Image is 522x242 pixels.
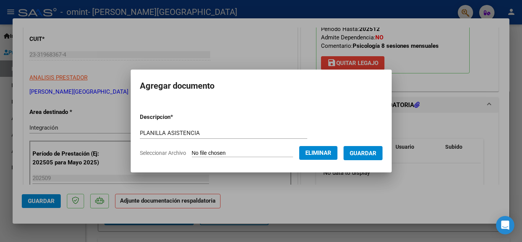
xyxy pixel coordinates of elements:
div: Open Intercom Messenger [496,216,514,234]
h2: Agregar documento [140,79,383,93]
p: Descripcion [140,113,213,122]
button: Eliminar [299,146,337,160]
span: Seleccionar Archivo [140,150,186,156]
button: Guardar [344,146,383,160]
span: Eliminar [305,149,331,156]
span: Guardar [350,150,376,157]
